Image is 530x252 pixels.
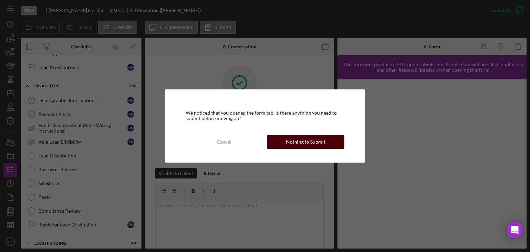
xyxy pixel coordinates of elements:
div: We noticed that you opened the form tab. Is there anything you need to submit before moving on? [186,110,345,121]
div: Nothing to Submit [286,135,325,149]
div: Open Intercom Messenger [507,222,523,238]
button: Nothing to Submit [267,135,344,149]
div: Cancel [217,135,232,149]
button: Cancel [186,135,263,149]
